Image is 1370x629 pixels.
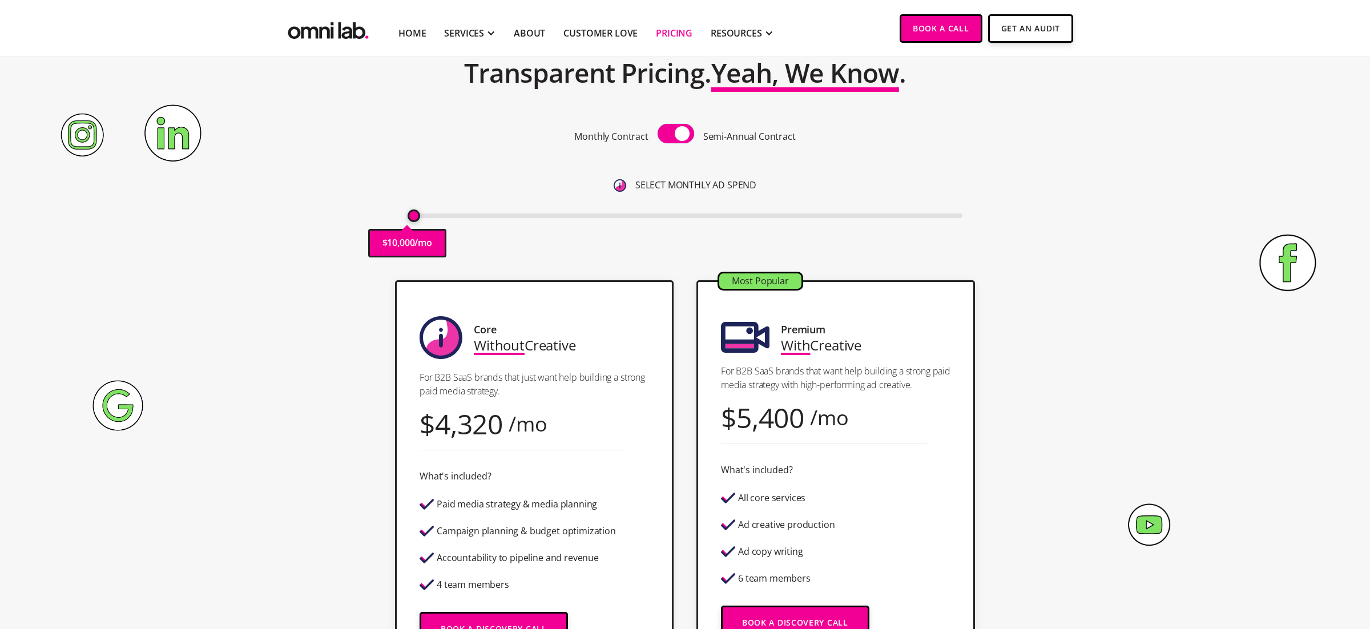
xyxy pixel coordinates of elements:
[420,370,649,398] p: For B2B SaaS brands that just want help building a strong paid media strategy.
[721,462,792,478] div: What's included?
[464,50,906,96] h2: Transparent Pricing. .
[988,14,1073,43] a: Get An Audit
[285,14,371,42] a: home
[703,129,796,144] p: Semi-Annual Contract
[387,235,414,251] p: 10,000
[900,14,982,43] a: Book a Call
[738,520,835,530] div: Ad creative production
[474,337,576,353] div: Creative
[398,26,426,40] a: Home
[719,273,801,289] div: Most Popular
[1166,498,1370,629] iframe: Chat Widget
[635,178,756,193] p: SELECT MONTHLY AD SPEND
[382,235,388,251] p: $
[574,129,648,144] p: Monthly Contract
[656,26,692,40] a: Pricing
[721,410,736,425] div: $
[781,322,825,337] div: Premium
[420,469,491,484] div: What's included?
[711,26,762,40] div: RESOURCES
[738,547,803,557] div: Ad copy writing
[437,580,509,590] div: 4 team members
[781,336,810,354] span: With
[444,26,484,40] div: SERVICES
[781,337,861,353] div: Creative
[738,493,805,503] div: All core services
[810,410,849,425] div: /mo
[285,14,371,42] img: Omni Lab: B2B SaaS Demand Generation Agency
[509,416,547,432] div: /mo
[474,322,496,337] div: Core
[437,553,599,563] div: Accountability to pipeline and revenue
[437,499,597,509] div: Paid media strategy & media planning
[563,26,638,40] a: Customer Love
[514,26,545,40] a: About
[414,235,432,251] p: /mo
[736,410,804,425] div: 5,400
[711,55,899,90] span: Yeah, We Know
[738,574,811,583] div: 6 team members
[721,364,950,392] p: For B2B SaaS brands that want help building a strong paid media strategy with high-performing ad ...
[435,416,503,432] div: 4,320
[420,416,435,432] div: $
[437,526,616,536] div: Campaign planning & budget optimization
[614,179,626,192] img: 6410812402e99d19b372aa32_omni-nav-info.svg
[474,336,525,354] span: Without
